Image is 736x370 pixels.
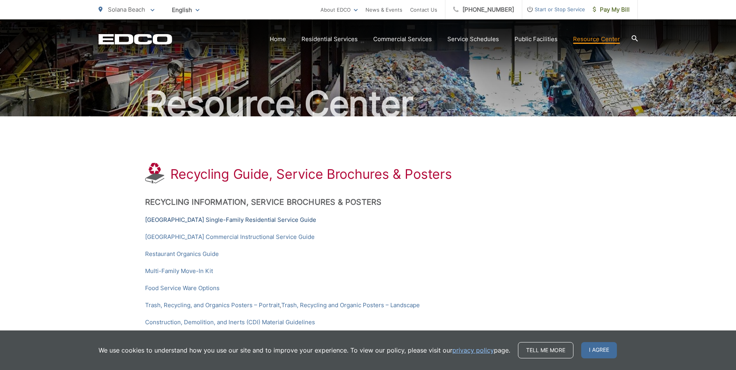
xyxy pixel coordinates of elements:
a: Home [270,35,286,44]
a: Tell me more [518,342,573,358]
p: , [145,301,591,310]
a: [GEOGRAPHIC_DATA] Single-Family Residential Service Guide [145,215,316,225]
a: Restaurant Organics Guide [145,249,219,259]
a: privacy policy [452,346,494,355]
a: Trash, Recycling, and Organics Posters – Portrait [145,301,280,310]
a: Commercial Services [373,35,432,44]
a: Public Facilities [514,35,558,44]
a: Construction, Demolition, and Inerts (CDI) Material Guidelines [145,318,315,327]
h2: Recycling Information, Service Brochures & Posters [145,197,591,207]
a: Resource Center [573,35,620,44]
span: Solana Beach [108,6,145,13]
a: Residential Services [301,35,358,44]
a: [GEOGRAPHIC_DATA] Commercial Instructional Service Guide [145,232,315,242]
p: We use cookies to understand how you use our site and to improve your experience. To view our pol... [99,346,510,355]
a: Contact Us [410,5,437,14]
a: Trash, Recycling and Organic Posters – Landscape [281,301,420,310]
h1: Recycling Guide, Service Brochures & Posters [170,166,452,182]
a: Food Service Ware Options [145,284,220,293]
a: Multi-Family Move-In Kit [145,266,213,276]
span: I agree [581,342,617,358]
a: EDCD logo. Return to the homepage. [99,34,172,45]
h2: Resource Center [99,85,638,123]
a: Service Schedules [447,35,499,44]
span: Pay My Bill [593,5,630,14]
a: About EDCO [320,5,358,14]
a: News & Events [365,5,402,14]
span: English [166,3,205,17]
